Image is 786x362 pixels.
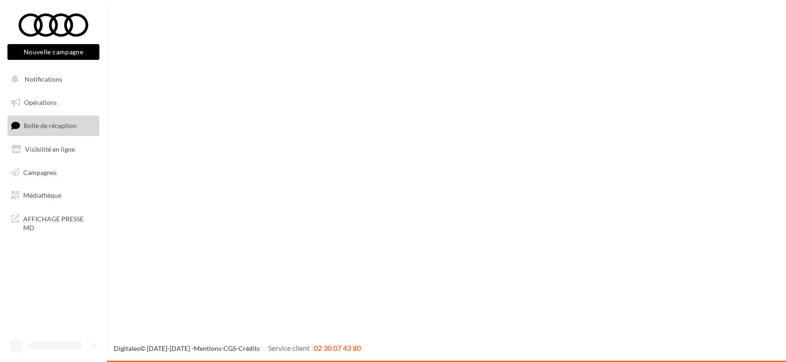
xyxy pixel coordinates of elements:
span: Campagnes [23,168,57,176]
span: © [DATE]-[DATE] - - - [114,344,361,352]
span: Opérations [24,98,57,106]
span: Visibilité en ligne [25,145,75,153]
a: Opérations [6,93,101,112]
a: Visibilité en ligne [6,140,101,159]
a: AFFICHAGE PRESSE MD [6,209,101,236]
a: Crédits [238,344,260,352]
button: Notifications [6,70,98,89]
a: Digitaleo [114,344,140,352]
a: Médiathèque [6,186,101,205]
span: AFFICHAGE PRESSE MD [23,213,96,233]
span: 02 30 07 43 80 [314,343,361,352]
a: Mentions [194,344,221,352]
button: Nouvelle campagne [7,44,99,60]
span: Boîte de réception [24,122,77,129]
a: Boîte de réception [6,116,101,136]
span: Service client [268,343,310,352]
a: CGS [223,344,236,352]
span: Médiathèque [23,191,61,199]
a: Campagnes [6,163,101,182]
span: Notifications [25,75,62,83]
